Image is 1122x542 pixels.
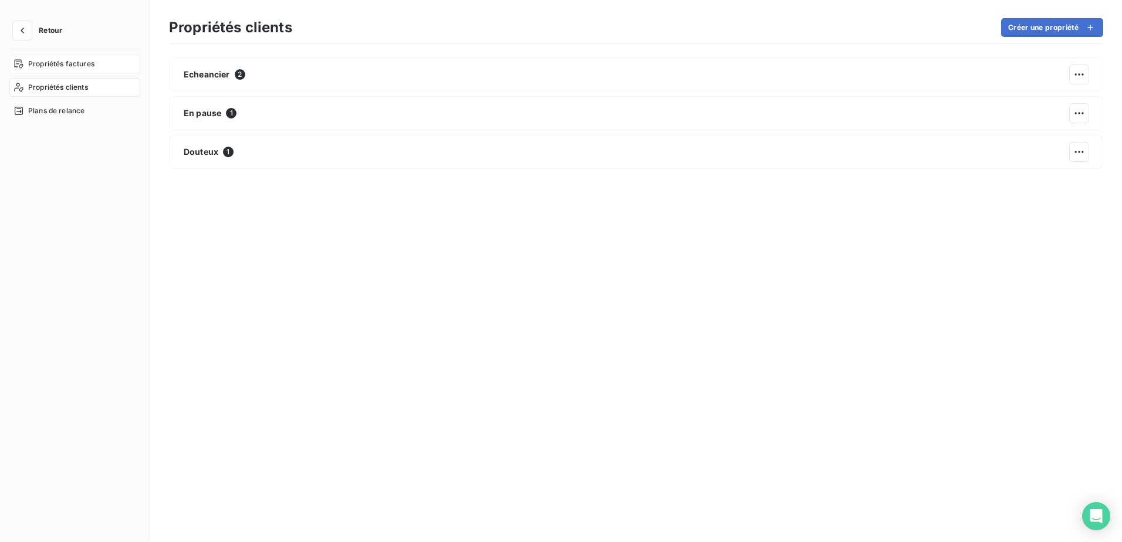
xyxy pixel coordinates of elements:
[28,106,85,116] span: Plans de relance
[9,55,140,73] a: Propriétés factures
[9,21,72,40] button: Retour
[184,107,221,119] span: En pause
[9,101,140,120] a: Plans de relance
[1001,18,1103,37] button: Créer une propriété
[226,108,236,118] span: 1
[28,59,94,69] span: Propriétés factures
[184,69,230,80] span: Echeancier
[28,82,88,93] span: Propriétés clients
[9,78,140,97] a: Propriétés clients
[223,147,234,157] span: 1
[235,69,245,80] span: 2
[1082,502,1110,530] div: Open Intercom Messenger
[169,17,292,38] h3: Propriétés clients
[184,146,218,158] span: Douteux
[39,27,62,34] span: Retour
